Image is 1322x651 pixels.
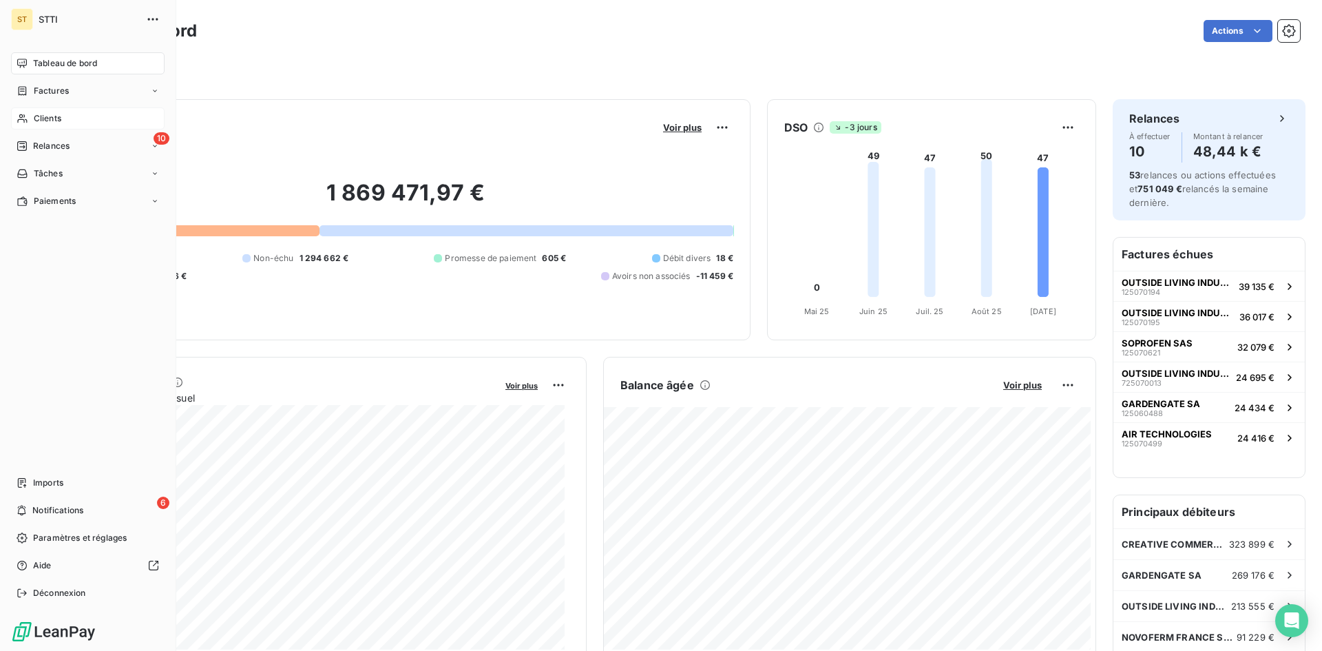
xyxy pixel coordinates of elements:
[1237,433,1274,444] span: 24 416 €
[1113,422,1305,453] button: AIR TECHNOLOGIES12507049924 416 €
[916,307,943,316] tspan: Juil. 25
[804,307,830,316] tspan: Mai 25
[157,497,169,509] span: 6
[253,252,293,265] span: Non-échu
[11,555,165,577] a: Aide
[1193,141,1263,163] h4: 48,44 k €
[1204,20,1272,42] button: Actions
[34,167,63,180] span: Tâches
[1193,132,1263,141] span: Montant à relancer
[1275,604,1308,637] div: Open Intercom Messenger
[33,57,97,70] span: Tableau de bord
[34,85,69,97] span: Factures
[663,252,711,265] span: Débit divers
[1129,141,1171,163] h4: 10
[1239,281,1274,292] span: 39 135 €
[1137,183,1182,194] span: 751 049 €
[1113,238,1305,271] h6: Factures échues
[1113,362,1305,392] button: OUTSIDE LIVING INDUSTRIES FRAN72507001324 695 €
[1122,632,1237,643] span: NOVOFERM FRANCE SAS
[33,559,52,572] span: Aide
[33,532,127,544] span: Paramètres et réglages
[1113,495,1305,528] h6: Principaux débiteurs
[78,179,733,220] h2: 1 869 471,97 €
[1122,440,1162,448] span: 125070499
[33,140,70,152] span: Relances
[1239,311,1274,322] span: 36 017 €
[33,587,86,599] span: Déconnexion
[830,121,881,134] span: -3 jours
[1113,271,1305,301] button: OUTSIDE LIVING INDUSTRIES FRAN12507019439 135 €
[1237,632,1274,643] span: 91 229 €
[1122,409,1163,417] span: 125060488
[34,112,61,125] span: Clients
[1229,539,1274,550] span: 323 899 €
[972,307,1002,316] tspan: Août 25
[999,379,1046,391] button: Voir plus
[1129,110,1179,127] h6: Relances
[1122,570,1202,581] span: GARDENGATE SA
[859,307,888,316] tspan: Juin 25
[612,270,691,282] span: Avoirs non associés
[1122,539,1229,550] span: CREATIVE COMMERCE PARTNERS
[1122,398,1200,409] span: GARDENGATE SA
[39,14,138,25] span: STTI
[78,391,496,405] span: Chiffre d'affaires mensuel
[1003,380,1042,391] span: Voir plus
[1129,169,1276,208] span: relances ou actions effectuées et relancés la semaine dernière.
[11,8,33,30] div: ST
[1231,601,1274,612] span: 213 555 €
[1236,372,1274,383] span: 24 695 €
[696,270,733,282] span: -11 459 €
[1122,338,1193,349] span: SOPROFEN SAS
[620,377,694,393] h6: Balance âgée
[716,252,733,265] span: 18 €
[34,195,76,207] span: Paiements
[659,121,706,134] button: Voir plus
[1113,301,1305,331] button: OUTSIDE LIVING INDUSTRIES FRAN12507019536 017 €
[1122,307,1234,318] span: OUTSIDE LIVING INDUSTRIES FRAN
[663,122,702,133] span: Voir plus
[33,477,63,489] span: Imports
[1122,428,1212,440] span: AIR TECHNOLOGIES
[1122,288,1160,296] span: 125070194
[1237,342,1274,353] span: 32 079 €
[11,621,96,643] img: Logo LeanPay
[505,381,538,391] span: Voir plus
[1235,402,1274,413] span: 24 434 €
[300,252,349,265] span: 1 294 662 €
[1030,307,1056,316] tspan: [DATE]
[501,379,542,391] button: Voir plus
[784,119,808,136] h6: DSO
[445,252,536,265] span: Promesse de paiement
[1113,331,1305,362] button: SOPROFEN SAS12507062132 079 €
[1129,132,1171,141] span: À effectuer
[542,252,566,265] span: 605 €
[1122,349,1160,357] span: 125070621
[1122,379,1162,387] span: 725070013
[1129,169,1140,180] span: 53
[1232,570,1274,581] span: 269 176 €
[32,504,83,517] span: Notifications
[1122,368,1230,379] span: OUTSIDE LIVING INDUSTRIES FRAN
[1122,601,1231,612] span: OUTSIDE LIVING INDUSTRIES FRAN
[1122,318,1160,327] span: 125070195
[1113,392,1305,422] button: GARDENGATE SA12506048824 434 €
[1122,277,1233,288] span: OUTSIDE LIVING INDUSTRIES FRAN
[154,132,169,145] span: 10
